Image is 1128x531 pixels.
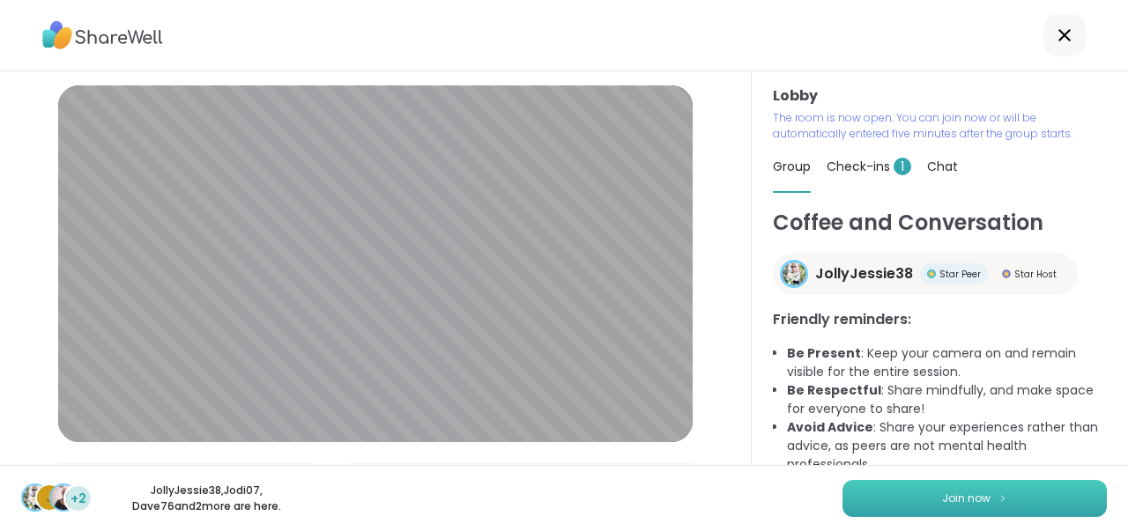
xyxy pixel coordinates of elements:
img: Dave76 [51,485,76,510]
a: JollyJessie38JollyJessie38Star PeerStar PeerStar HostStar Host [773,253,1078,295]
img: JollyJessie38 [783,262,805,285]
b: Avoid Advice [787,418,873,436]
button: Join now [842,480,1107,517]
span: +2 [70,490,86,508]
h3: Lobby [773,85,1107,107]
span: Check-ins [827,158,911,175]
span: Chat [927,158,958,175]
span: Join now [942,490,991,506]
b: Be Present [787,344,861,362]
img: Star Host [1002,269,1011,278]
span: 1 [894,158,911,175]
img: ShareWell Logomark [998,493,1008,503]
h1: Coffee and Conversation [773,207,1107,239]
img: Star Peer [927,269,936,278]
li: : Keep your camera on and remain visible for the entire session. [787,344,1107,381]
span: Group [773,158,811,175]
span: J [46,486,54,509]
img: JollyJessie38 [23,485,48,510]
li: : Share mindfully, and make space for everyone to share! [787,381,1107,418]
span: | [78,464,82,499]
img: Microphone [55,464,70,499]
img: ShareWell Logo [42,15,163,55]
span: | [367,464,372,499]
p: JollyJessie38 , Jodi07 , Dave76 and 2 more are here. [108,483,305,514]
h3: Friendly reminders: [773,309,1107,330]
span: Star Host [1014,268,1057,281]
p: The room is now open. You can join now or will be automatically entered five minutes after the gr... [773,110,1107,142]
img: Camera [345,464,360,499]
b: Be Respectful [787,381,881,399]
li: : Share your experiences rather than advice, as peers are not mental health professionals. [787,418,1107,474]
span: Star Peer [939,268,981,281]
span: JollyJessie38 [815,263,913,284]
